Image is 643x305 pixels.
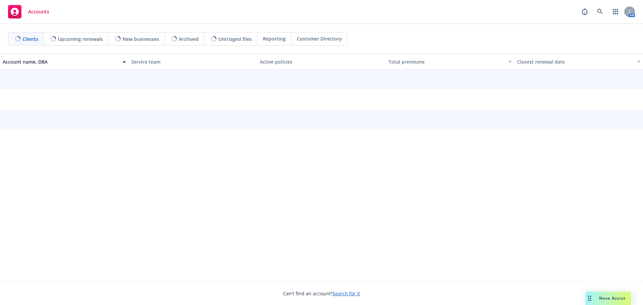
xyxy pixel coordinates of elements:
[333,290,360,297] a: Search for it
[585,292,631,305] button: Nova Assist
[58,35,103,43] span: Upcoming renewals
[123,35,159,43] span: New businesses
[517,58,633,65] div: Closest renewal date
[131,58,255,65] div: Service team
[22,35,38,43] span: Clients
[609,5,622,18] a: Switch app
[585,292,594,305] div: Drag to move
[283,290,360,297] span: Can't find an account?
[5,2,52,21] a: Accounts
[263,35,286,42] span: Reporting
[388,58,504,65] div: Total premiums
[386,54,514,70] button: Total premiums
[599,295,626,301] span: Nova Assist
[297,35,342,42] span: Customer Directory
[179,35,199,43] span: Archived
[514,54,643,70] button: Closest renewal date
[257,54,386,70] button: Active policies
[28,9,49,14] span: Accounts
[129,54,257,70] button: Service team
[578,5,591,18] a: Report a Bug
[260,58,383,65] div: Active policies
[593,5,607,18] a: Search
[218,35,252,43] span: Untriaged files
[3,58,119,65] div: Account name, DBA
